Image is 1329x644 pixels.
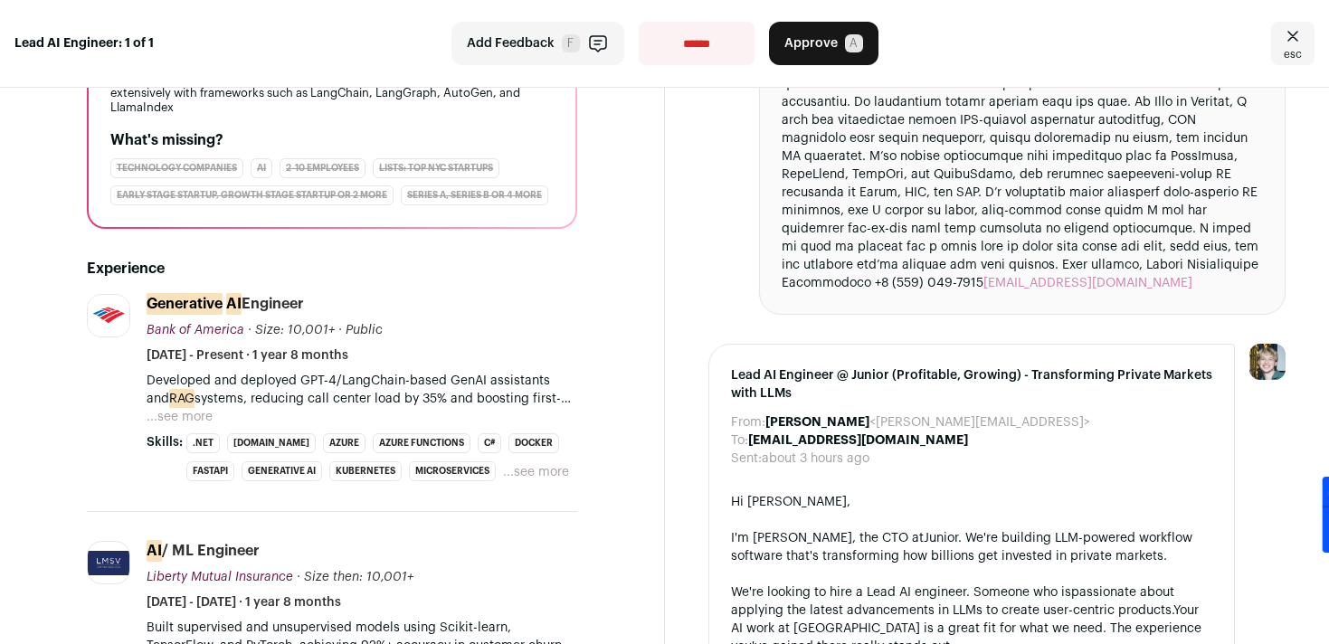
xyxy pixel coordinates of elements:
strong: Lead AI Engineer: 1 of 1 [14,34,154,52]
span: A [845,34,863,52]
div: I'm [PERSON_NAME], the CTO at . We're building LLM-powered workflow software that's transforming ... [731,529,1213,565]
div: / ML Engineer [147,541,260,561]
span: Lead AI Engineer @ Junior (Profitable, Growing) - Transforming Private Markets with LLMs [731,366,1213,402]
li: Generative AI [242,461,322,481]
dd: about 3 hours ago [762,450,869,468]
img: f5f629a1e0418db5cd70e4c151570718f556072eea26faa94169dd8b7de5c096.jpg [88,295,129,336]
span: · [338,321,342,339]
li: Kubernetes [329,461,402,481]
div: Lists: Top NYC Startups [373,158,499,178]
li: Azure Functions [373,433,470,453]
span: Bank of America [147,324,244,336]
div: Lo Ipsu, Dolor sit ame consecte adi eli sed doeiusmodte in utlaboreet dol mag Aliq EN Adminimv qu... [782,21,1264,292]
li: Microservices [409,461,496,481]
mark: Generative [147,293,223,315]
span: Liberty Mutual Insurance [147,571,293,583]
span: [DATE] - [DATE] · 1 year 8 months [147,593,341,611]
span: [DATE] - Present · 1 year 8 months [147,346,348,365]
h2: What's missing? [110,129,554,151]
span: F [562,34,580,52]
li: Docker [508,433,559,453]
div: Series A, Series B or 4 more [401,185,548,205]
div: 2-10 employees [280,158,365,178]
button: ...see more [147,408,213,426]
dt: Sent: [731,450,762,468]
a: Close [1271,22,1315,65]
div: Technology Companies [110,158,243,178]
span: Public [346,324,383,336]
li: Azure [323,433,365,453]
div: Hi [PERSON_NAME], [731,493,1213,511]
dt: From: [731,413,765,431]
span: Approve [784,34,838,52]
li: FastAPI [186,461,234,481]
p: Developed and deployed GPT-4/LangChain-based GenAI assistants and systems, reducing call center l... [147,372,577,408]
dd: <[PERSON_NAME][EMAIL_ADDRESS]> [765,413,1090,431]
li: C# [478,433,501,453]
button: Add Feedback F [451,22,624,65]
div: Engineer [147,294,304,314]
button: ...see more [503,463,569,481]
b: [EMAIL_ADDRESS][DOMAIN_NAME] [748,434,968,447]
span: Skills: [147,433,183,451]
span: Add Feedback [467,34,555,52]
button: Approve A [769,22,878,65]
span: · Size then: 10,001+ [297,571,413,583]
span: · Size: 10,001+ [248,324,335,336]
mark: RAG [169,389,195,409]
mark: AI [226,293,242,315]
div: AI [251,158,272,178]
img: 1335eee7eb823518e3ca9b983b31cc43fed25ca94882cb9ffeb9ac3dd750ce4a.jpg [88,551,129,575]
a: [EMAIL_ADDRESS][DOMAIN_NAME] [983,277,1192,289]
div: Early Stage Startup, Growth Stage Startup or 2 more [110,185,394,205]
dt: To: [731,431,748,450]
b: [PERSON_NAME] [765,416,869,429]
li: [DOMAIN_NAME] [227,433,316,453]
span: esc [1284,47,1302,62]
img: 6494470-medium_jpg [1249,344,1286,380]
h2: Experience [87,258,577,279]
mark: AI [147,540,162,562]
a: Junior [924,532,958,545]
li: .NET [186,433,220,453]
